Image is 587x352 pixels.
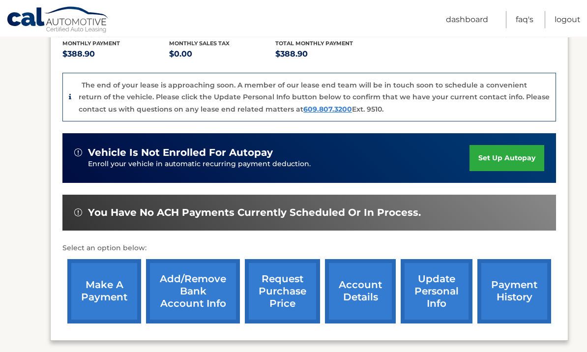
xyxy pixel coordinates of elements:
[79,81,550,114] p: The end of your lease is approaching soon. A member of our lease end team will be in touch soon t...
[62,48,169,61] p: $388.90
[6,6,110,35] a: Cal Automotive
[67,260,141,324] a: make a payment
[88,159,470,170] p: Enroll your vehicle in automatic recurring payment deduction.
[169,40,230,47] span: Monthly sales Tax
[74,149,82,157] img: alert-white.svg
[516,11,533,29] a: FAQ's
[303,105,352,114] a: 609.807.3200
[245,260,320,324] a: request purchase price
[275,48,382,61] p: $388.90
[62,40,120,47] span: Monthly Payment
[446,11,488,29] a: Dashboard
[477,260,551,324] a: payment history
[88,147,273,159] span: vehicle is not enrolled for autopay
[275,40,353,47] span: Total Monthly Payment
[146,260,240,324] a: Add/Remove bank account info
[169,48,276,61] p: $0.00
[325,260,396,324] a: account details
[74,209,82,217] img: alert-white.svg
[470,146,544,172] a: set up autopay
[62,243,556,255] p: Select an option below:
[555,11,581,29] a: Logout
[401,260,472,324] a: update personal info
[88,207,421,219] span: You have no ACH payments currently scheduled or in process.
